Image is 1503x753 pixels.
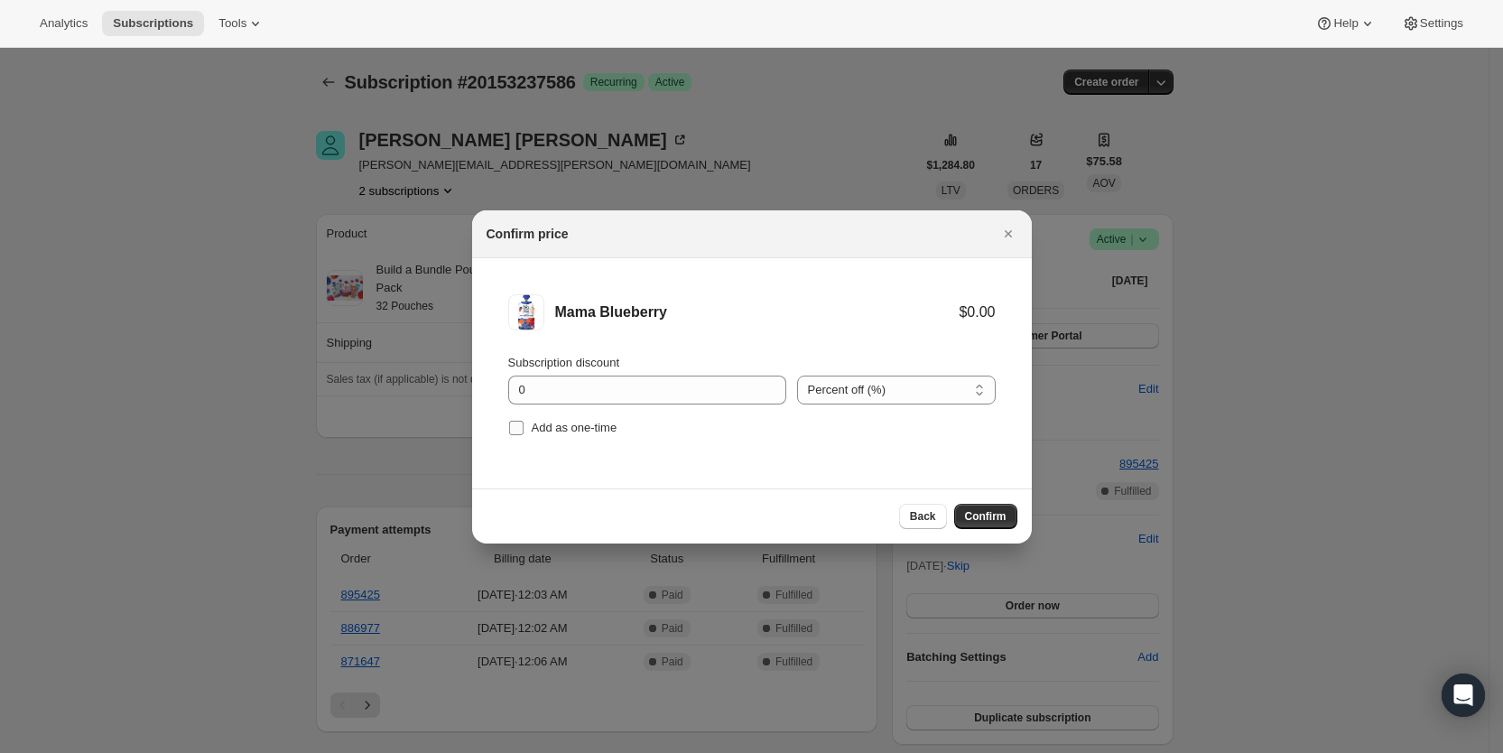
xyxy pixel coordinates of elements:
[218,16,246,31] span: Tools
[910,509,936,524] span: Back
[40,16,88,31] span: Analytics
[555,303,960,321] div: Mama Blueberry
[1442,674,1485,717] div: Open Intercom Messenger
[208,11,275,36] button: Tools
[1304,11,1387,36] button: Help
[487,225,569,243] h2: Confirm price
[959,303,995,321] div: $0.00
[29,11,98,36] button: Analytics
[1420,16,1463,31] span: Settings
[899,504,947,529] button: Back
[113,16,193,31] span: Subscriptions
[508,294,544,330] img: Mama Blueberry
[954,504,1017,529] button: Confirm
[1333,16,1358,31] span: Help
[965,509,1007,524] span: Confirm
[508,356,620,369] span: Subscription discount
[1391,11,1474,36] button: Settings
[996,221,1021,246] button: Close
[532,421,617,434] span: Add as one-time
[102,11,204,36] button: Subscriptions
